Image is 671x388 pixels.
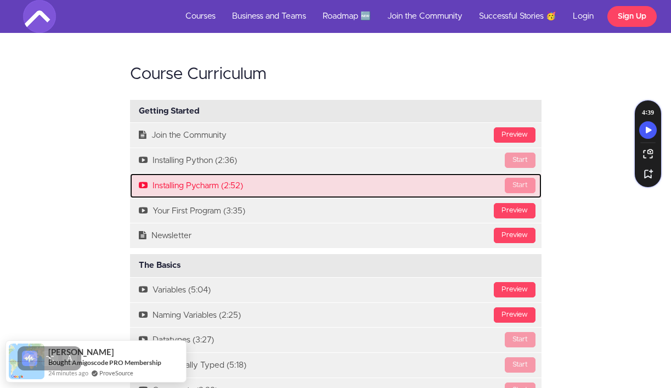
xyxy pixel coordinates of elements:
a: StartDynamically Typed (5:18) [130,353,542,378]
a: PreviewYour First Program (3:35) [130,199,542,223]
a: StartInstalling Pycharm (2:52) [130,173,542,198]
a: PreviewVariables (5:04) [130,278,542,302]
div: Preview [494,203,535,218]
img: provesource social proof notification image [9,344,44,379]
div: Start [505,357,535,373]
a: Sign Up [607,6,657,27]
div: Start [505,153,535,168]
a: ProveSource [99,368,133,378]
div: Preview [494,282,535,297]
h2: Course Curriculum [130,65,542,83]
a: StartInstalling Python (2:36) [130,148,542,173]
div: Preview [494,127,535,143]
div: Getting Started [130,100,542,123]
div: Start [505,178,535,193]
div: Start [505,332,535,347]
div: Preview [494,228,535,243]
div: The Basics [130,254,542,277]
a: PreviewNaming Variables (2:25) [130,303,542,328]
a: PreviewNewsletter [130,223,542,248]
a: Amigoscode PRO Membership [72,358,161,367]
a: StartDatatypes (3:27) [130,328,542,352]
a: PreviewJoin the Community [130,123,542,148]
div: Preview [494,307,535,323]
